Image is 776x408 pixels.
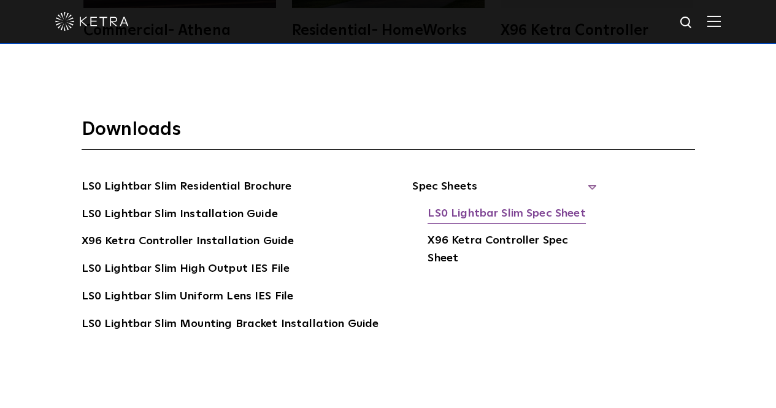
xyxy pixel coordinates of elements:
[412,178,596,205] span: Spec Sheets
[679,15,694,31] img: search icon
[82,233,294,252] a: X96 Ketra Controller Installation Guide
[82,315,379,335] a: LS0 Lightbar Slim Mounting Bracket Installation Guide
[82,288,294,307] a: LS0 Lightbar Slim Uniform Lens IES File
[428,205,585,225] a: LS0 Lightbar Slim Spec Sheet
[707,15,721,27] img: Hamburger%20Nav.svg
[55,12,129,31] img: ketra-logo-2019-white
[82,118,695,150] h3: Downloads
[82,178,292,198] a: LS0 Lightbar Slim Residential Brochure
[428,232,596,269] a: X96 Ketra Controller Spec Sheet
[82,206,278,225] a: LS0 Lightbar Slim Installation Guide
[82,260,290,280] a: LS0 Lightbar Slim High Output IES File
